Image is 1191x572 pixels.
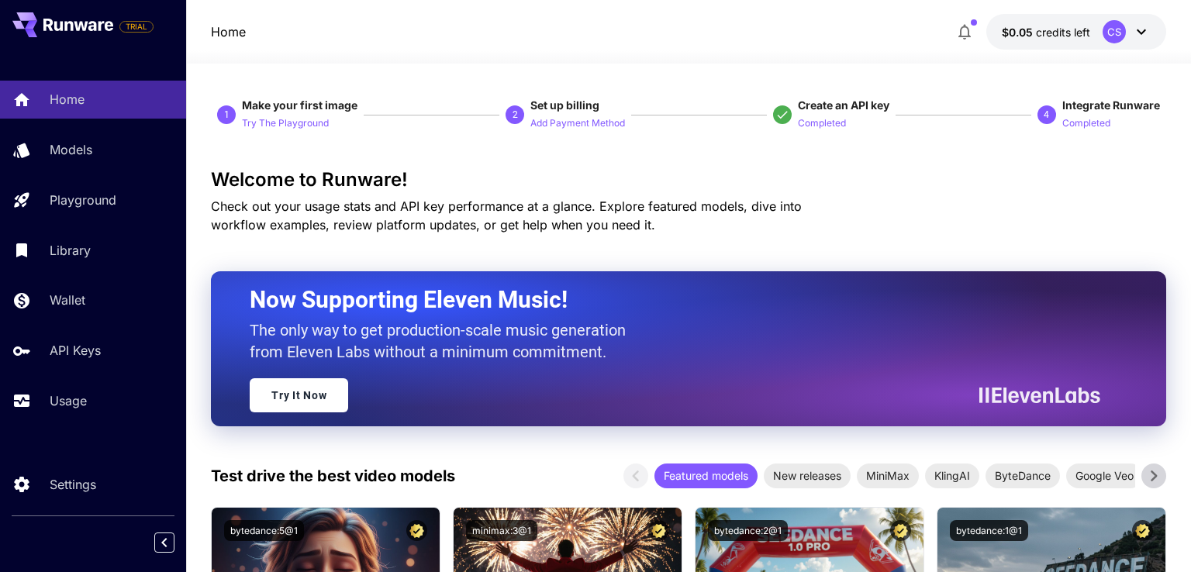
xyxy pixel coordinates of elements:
[1036,26,1090,39] span: credits left
[1062,98,1160,112] span: Integrate Runware
[1103,20,1126,43] div: CS
[986,14,1166,50] button: $0.05CS
[466,520,537,541] button: minimax:3@1
[119,17,154,36] span: Add your payment card to enable full platform functionality.
[1066,468,1143,484] span: Google Veo
[1044,108,1049,122] p: 4
[857,468,919,484] span: MiniMax
[708,520,788,541] button: bytedance:2@1
[406,520,427,541] button: Certified Model – Vetted for best performance and includes a commercial license.
[50,391,87,410] p: Usage
[857,463,919,488] div: MiniMax
[50,475,96,494] p: Settings
[250,319,637,363] p: The only way to get production-scale music generation from Eleven Labs without a minimum commitment.
[50,241,91,260] p: Library
[986,463,1060,488] div: ByteDance
[154,532,174,553] button: Collapse sidebar
[764,468,851,484] span: New releases
[50,341,101,360] p: API Keys
[242,113,329,132] button: Try The Playground
[798,113,846,132] button: Completed
[211,22,246,41] nav: breadcrumb
[1002,26,1036,39] span: $0.05
[50,291,85,309] p: Wallet
[1066,463,1143,488] div: Google Veo
[530,113,625,132] button: Add Payment Method
[950,520,1028,541] button: bytedance:1@1
[1062,116,1110,131] p: Completed
[890,520,911,541] button: Certified Model – Vetted for best performance and includes a commercial license.
[50,191,116,209] p: Playground
[224,520,304,541] button: bytedance:5@1
[211,22,246,41] a: Home
[211,198,802,233] span: Check out your usage stats and API key performance at a glance. Explore featured models, dive int...
[654,463,758,488] div: Featured models
[798,98,889,112] span: Create an API key
[1062,113,1110,132] button: Completed
[654,468,758,484] span: Featured models
[120,21,153,33] span: TRIAL
[648,520,669,541] button: Certified Model – Vetted for best performance and includes a commercial license.
[211,464,455,488] p: Test drive the best video models
[1002,24,1090,40] div: $0.05
[242,116,329,131] p: Try The Playground
[513,108,518,122] p: 2
[530,116,625,131] p: Add Payment Method
[986,468,1060,484] span: ByteDance
[50,90,85,109] p: Home
[530,98,599,112] span: Set up billing
[211,169,1165,191] h3: Welcome to Runware!
[925,463,979,488] div: KlingAI
[250,378,348,412] a: Try It Now
[764,463,851,488] div: New releases
[798,116,846,131] p: Completed
[925,468,979,484] span: KlingAI
[224,108,230,122] p: 1
[50,140,92,159] p: Models
[250,285,1088,315] h2: Now Supporting Eleven Music!
[242,98,357,112] span: Make your first image
[1132,520,1153,541] button: Certified Model – Vetted for best performance and includes a commercial license.
[166,529,186,556] div: Collapse sidebar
